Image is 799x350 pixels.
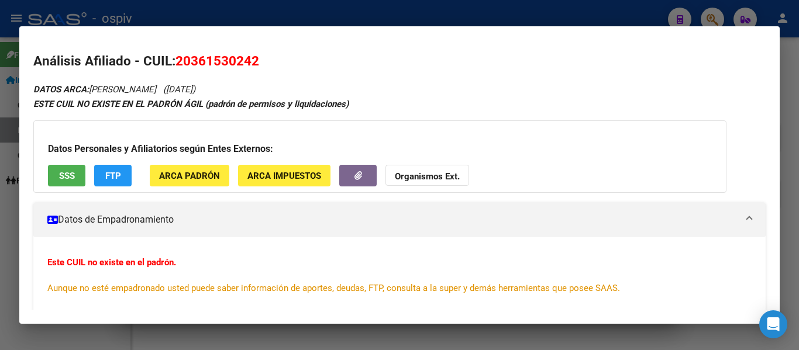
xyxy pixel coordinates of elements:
[48,165,85,186] button: SSS
[163,84,195,95] span: ([DATE])
[175,53,259,68] span: 20361530242
[33,84,156,95] span: [PERSON_NAME]
[150,165,229,186] button: ARCA Padrón
[33,202,766,237] mat-expansion-panel-header: Datos de Empadronamiento
[47,283,620,293] span: Aunque no esté empadronado usted puede saber información de aportes, deudas, FTP, consulta a la s...
[395,171,460,182] strong: Organismos Ext.
[238,165,330,186] button: ARCA Impuestos
[759,310,787,338] div: Open Intercom Messenger
[247,171,321,181] span: ARCA Impuestos
[33,84,89,95] strong: DATOS ARCA:
[105,171,121,181] span: FTP
[48,142,712,156] h3: Datos Personales y Afiliatorios según Entes Externos:
[33,237,766,313] div: Datos de Empadronamiento
[159,171,220,181] span: ARCA Padrón
[94,165,132,186] button: FTP
[33,51,766,71] h2: Análisis Afiliado - CUIL:
[59,171,75,181] span: SSS
[47,213,738,227] mat-panel-title: Datos de Empadronamiento
[385,165,469,186] button: Organismos Ext.
[47,257,176,268] strong: Este CUIL no existe en el padrón.
[33,99,349,109] strong: ESTE CUIL NO EXISTE EN EL PADRÓN ÁGIL (padrón de permisos y liquidaciones)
